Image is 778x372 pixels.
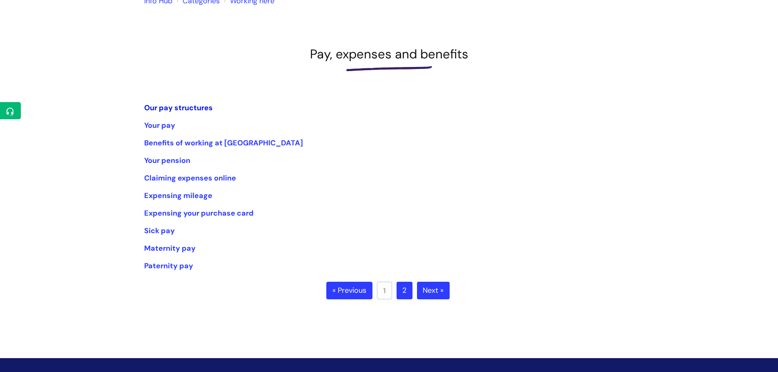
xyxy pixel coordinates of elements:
[377,282,392,299] a: 1
[144,191,212,200] a: Expensing mileage
[417,282,450,300] a: Next »
[144,226,175,236] a: Sick pay
[144,173,236,183] a: Claiming expenses online
[326,282,372,300] a: « Previous
[144,47,634,62] h1: Pay, expenses and benefits
[144,261,193,271] a: Paternity pay
[144,103,213,113] a: Our pay structures
[144,208,254,218] a: Expensing your purchase card
[144,120,175,130] a: Your pay
[144,138,303,148] a: Benefits of working at [GEOGRAPHIC_DATA]
[144,156,190,165] a: Your pension
[144,243,196,253] a: Maternity pay
[397,282,412,300] a: 2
